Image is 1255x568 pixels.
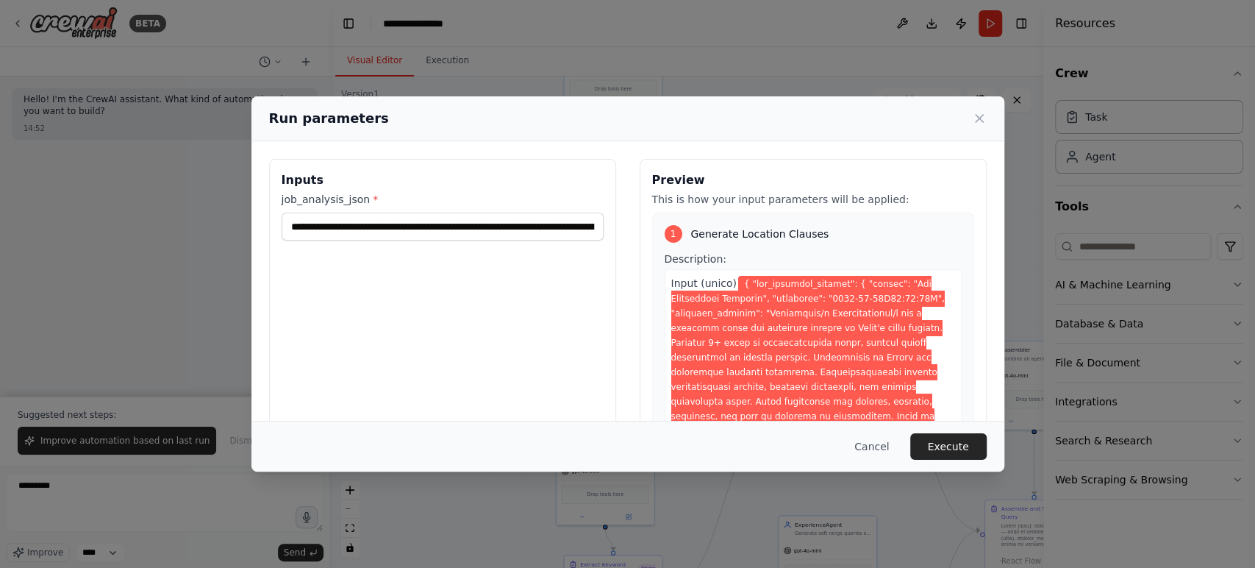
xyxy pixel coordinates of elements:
label: job_analysis_json [282,192,604,207]
button: Execute [910,433,987,460]
h3: Inputs [282,171,604,189]
h3: Preview [652,171,974,189]
span: Description: [665,253,726,265]
button: Cancel [843,433,901,460]
div: 1 [665,225,682,243]
span: Input (unico) [671,277,737,289]
p: This is how your input parameters will be applied: [652,192,974,207]
span: Generate Location Clauses [691,227,829,241]
h2: Run parameters [269,108,389,129]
